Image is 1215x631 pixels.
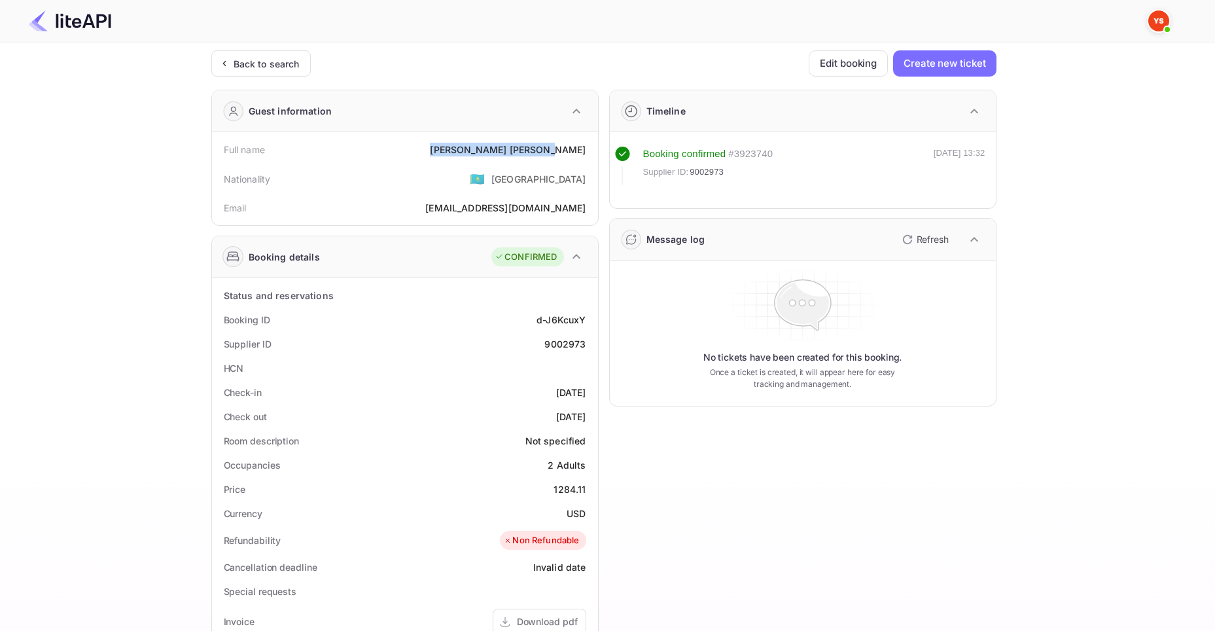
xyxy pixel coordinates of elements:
[525,434,586,448] div: Not specified
[646,104,686,118] div: Timeline
[917,232,949,246] p: Refresh
[224,434,299,448] div: Room description
[29,10,111,31] img: LiteAPI Logo
[224,585,296,598] div: Special requests
[537,313,586,327] div: d-J6KcuxY
[224,507,262,520] div: Currency
[224,361,244,375] div: HCN
[224,143,265,156] div: Full name
[728,147,773,162] div: # 3923740
[703,351,902,364] p: No tickets have been created for this booking.
[430,143,586,156] div: [PERSON_NAME] [PERSON_NAME]
[470,167,485,190] span: United States
[544,337,586,351] div: 9002973
[517,615,578,628] div: Download pdf
[533,560,586,574] div: Invalid date
[699,367,906,390] p: Once a ticket is created, it will appear here for easy tracking and management.
[224,615,255,628] div: Invoice
[224,201,247,215] div: Email
[548,458,586,472] div: 2 Adults
[495,251,557,264] div: CONFIRMED
[643,166,689,179] span: Supplier ID:
[643,147,726,162] div: Booking confirmed
[425,201,586,215] div: [EMAIL_ADDRESS][DOMAIN_NAME]
[224,482,246,496] div: Price
[224,172,271,186] div: Nationality
[249,104,332,118] div: Guest information
[224,337,272,351] div: Supplier ID
[224,533,281,547] div: Refundability
[224,458,281,472] div: Occupancies
[554,482,586,496] div: 1284.11
[690,166,724,179] span: 9002973
[224,410,267,424] div: Check out
[224,313,270,327] div: Booking ID
[503,534,579,547] div: Non Refundable
[894,229,954,250] button: Refresh
[234,57,300,71] div: Back to search
[224,386,262,399] div: Check-in
[809,50,888,77] button: Edit booking
[491,172,586,186] div: [GEOGRAPHIC_DATA]
[556,410,586,424] div: [DATE]
[224,560,317,574] div: Cancellation deadline
[567,507,586,520] div: USD
[1148,10,1169,31] img: Yandex Support
[556,386,586,399] div: [DATE]
[934,147,985,185] div: [DATE] 13:32
[646,232,705,246] div: Message log
[224,289,334,302] div: Status and reservations
[893,50,996,77] button: Create new ticket
[249,250,320,264] div: Booking details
